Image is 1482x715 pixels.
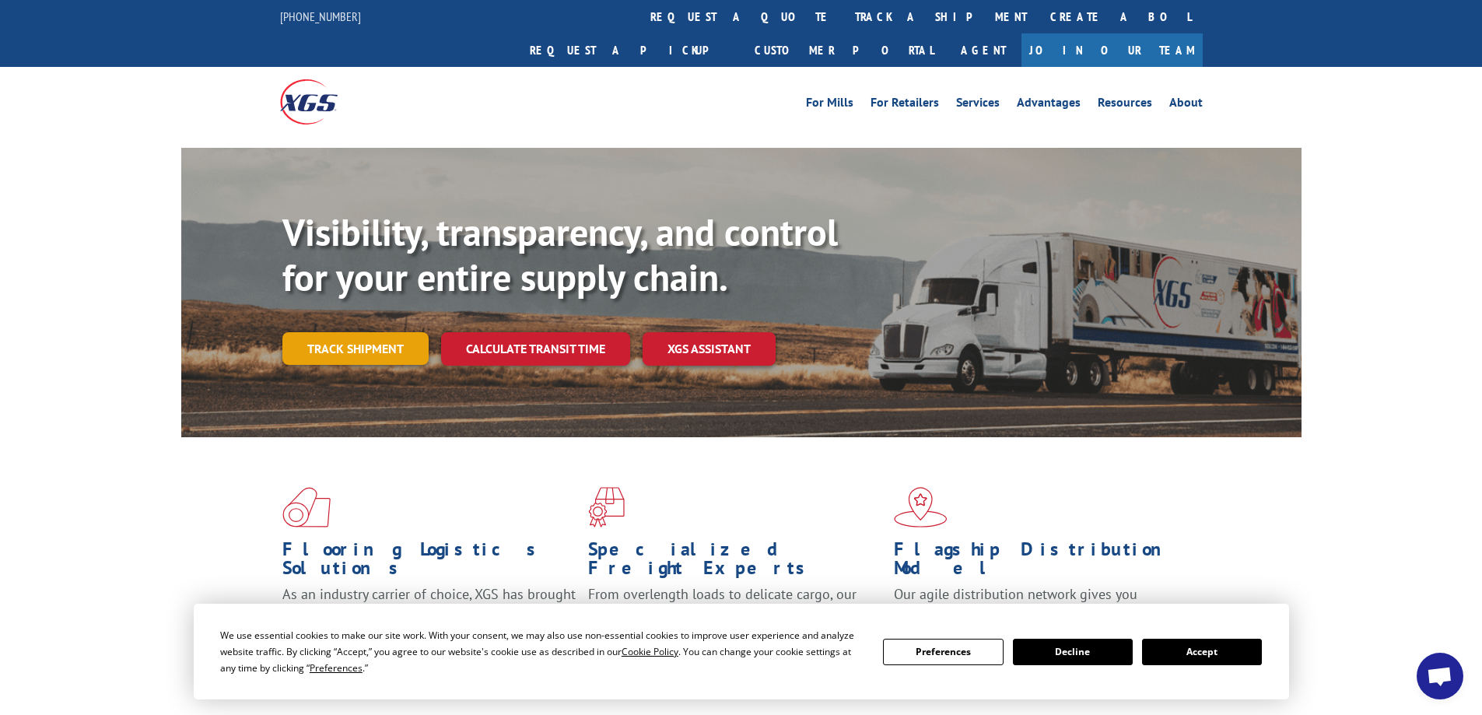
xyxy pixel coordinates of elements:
a: Customer Portal [743,33,945,67]
h1: Flagship Distribution Model [894,540,1188,585]
button: Accept [1142,639,1262,665]
a: For Mills [806,96,853,114]
img: xgs-icon-focused-on-flooring-red [588,487,625,527]
b: Visibility, transparency, and control for your entire supply chain. [282,208,838,301]
span: Cookie Policy [622,645,678,658]
h1: Flooring Logistics Solutions [282,540,576,585]
span: Preferences [310,661,363,675]
span: Our agile distribution network gives you nationwide inventory management on demand. [894,585,1180,622]
a: Agent [945,33,1021,67]
span: As an industry carrier of choice, XGS has brought innovation and dedication to flooring logistics... [282,585,576,640]
div: Cookie Consent Prompt [194,604,1289,699]
div: We use essential cookies to make our site work. With your consent, we may also use non-essential ... [220,627,864,676]
a: Join Our Team [1021,33,1203,67]
a: Resources [1098,96,1152,114]
a: [PHONE_NUMBER] [280,9,361,24]
a: About [1169,96,1203,114]
h1: Specialized Freight Experts [588,540,882,585]
a: Services [956,96,1000,114]
button: Decline [1013,639,1133,665]
a: XGS ASSISTANT [643,332,776,366]
div: Open chat [1417,653,1463,699]
img: xgs-icon-flagship-distribution-model-red [894,487,948,527]
a: Advantages [1017,96,1081,114]
p: From overlength loads to delicate cargo, our experienced staff knows the best way to move your fr... [588,585,882,654]
a: Request a pickup [518,33,743,67]
img: xgs-icon-total-supply-chain-intelligence-red [282,487,331,527]
a: Track shipment [282,332,429,365]
button: Preferences [883,639,1003,665]
a: For Retailers [871,96,939,114]
a: Calculate transit time [441,332,630,366]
